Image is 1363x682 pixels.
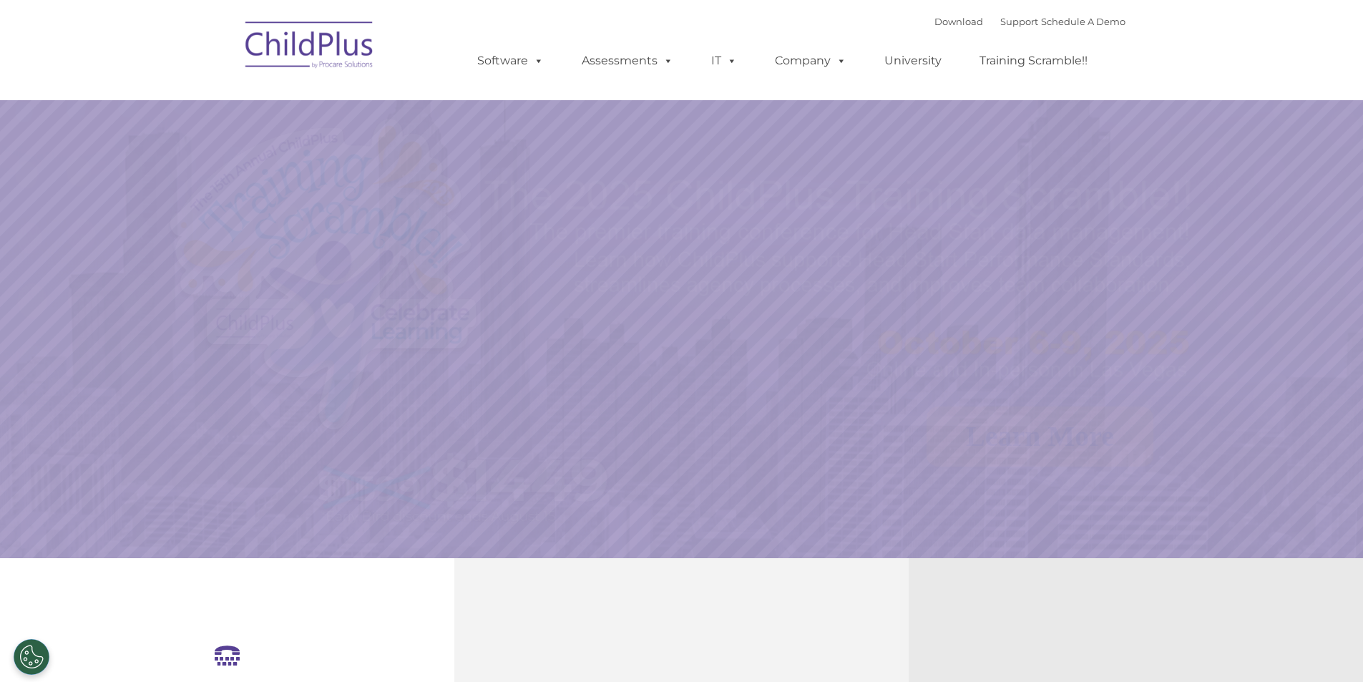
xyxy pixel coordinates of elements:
[934,16,983,27] a: Download
[1041,16,1125,27] a: Schedule A Demo
[238,11,381,83] img: ChildPlus by Procare Solutions
[14,639,49,675] button: Cookies Settings
[761,47,861,75] a: Company
[927,406,1153,467] a: Learn More
[870,47,956,75] a: University
[1000,16,1038,27] a: Support
[965,47,1102,75] a: Training Scramble!!
[934,16,1125,27] font: |
[463,47,558,75] a: Software
[567,47,688,75] a: Assessments
[697,47,751,75] a: IT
